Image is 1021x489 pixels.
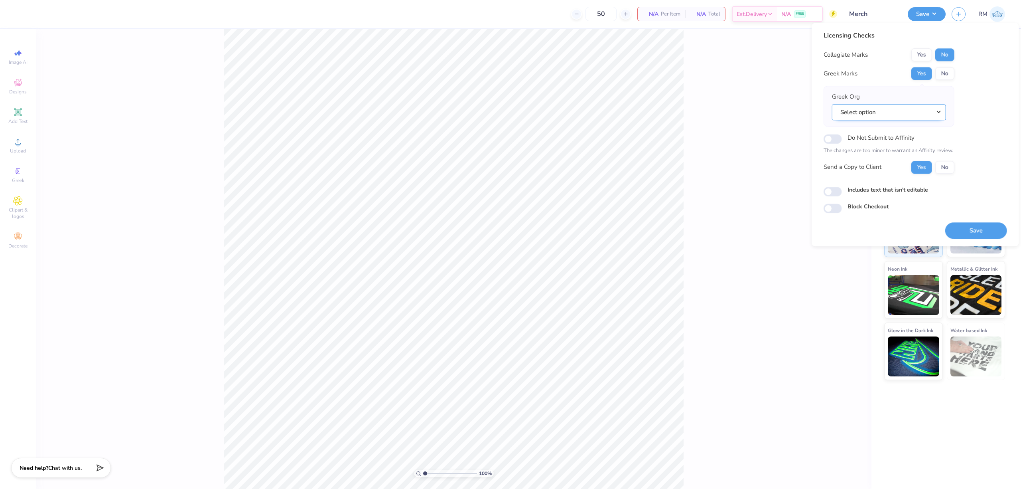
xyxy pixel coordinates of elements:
span: Est. Delivery [737,10,767,18]
img: Metallic & Glitter Ink [950,275,1002,315]
div: Greek Marks [824,69,857,78]
span: Total [708,10,720,18]
button: Select option [832,104,946,121]
span: Designs [9,89,27,95]
span: Chat with us. [48,464,82,472]
img: Ronald Manipon [989,6,1005,22]
span: N/A [643,10,658,18]
span: Greek [12,177,24,184]
strong: Need help? [20,464,48,472]
span: Add Text [8,118,28,125]
span: Per Item [661,10,680,18]
button: No [935,161,954,174]
span: 100 % [479,470,492,477]
div: Licensing Checks [824,31,954,40]
input: Untitled Design [843,6,902,22]
span: Upload [10,148,26,154]
span: Glow in the Dark Ink [888,326,933,335]
img: Neon Ink [888,275,939,315]
label: Includes text that isn't editable [848,186,928,194]
button: Yes [911,67,932,80]
button: Save [908,7,946,21]
span: RM [978,10,987,19]
span: N/A [690,10,706,18]
span: Water based Ink [950,326,987,335]
img: Glow in the Dark Ink [888,337,939,376]
label: Block Checkout [848,202,889,211]
span: FREE [796,11,804,17]
button: Save [945,222,1007,239]
button: No [935,67,954,80]
span: N/A [781,10,791,18]
button: No [935,48,954,61]
span: Metallic & Glitter Ink [950,265,997,273]
span: Neon Ink [888,265,907,273]
button: Yes [911,161,932,174]
a: RM [978,6,1005,22]
span: Clipart & logos [4,207,32,220]
label: Greek Org [832,92,860,101]
div: Collegiate Marks [824,50,868,59]
img: Water based Ink [950,337,1002,376]
span: Image AI [9,59,28,65]
input: – – [585,7,617,21]
p: The changes are too minor to warrant an Affinity review. [824,147,954,155]
label: Do Not Submit to Affinity [848,133,915,143]
button: Yes [911,48,932,61]
span: Decorate [8,243,28,249]
div: Send a Copy to Client [824,163,881,172]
